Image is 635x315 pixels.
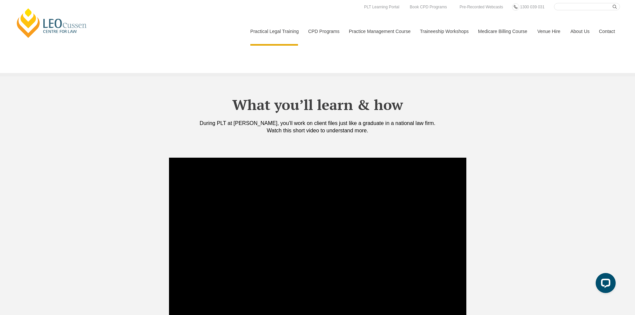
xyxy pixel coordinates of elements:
[128,96,508,113] h2: What you’ll learn & how
[415,17,473,46] a: Traineeship Workshops
[518,3,546,11] a: 1300 039 031
[15,7,89,39] a: [PERSON_NAME] Centre for Law
[473,17,532,46] a: Medicare Billing Course
[362,3,401,11] a: PLT Learning Portal
[594,17,620,46] a: Contact
[408,3,448,11] a: Book CPD Programs
[590,270,618,298] iframe: LiveChat chat widget
[128,120,508,134] div: During PLT at [PERSON_NAME], you’ll work on client files just like a graduate in a national law f...
[245,17,303,46] a: Practical Legal Training
[532,17,565,46] a: Venue Hire
[520,5,544,9] span: 1300 039 031
[303,17,344,46] a: CPD Programs
[458,3,505,11] a: Pre-Recorded Webcasts
[344,17,415,46] a: Practice Management Course
[565,17,594,46] a: About Us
